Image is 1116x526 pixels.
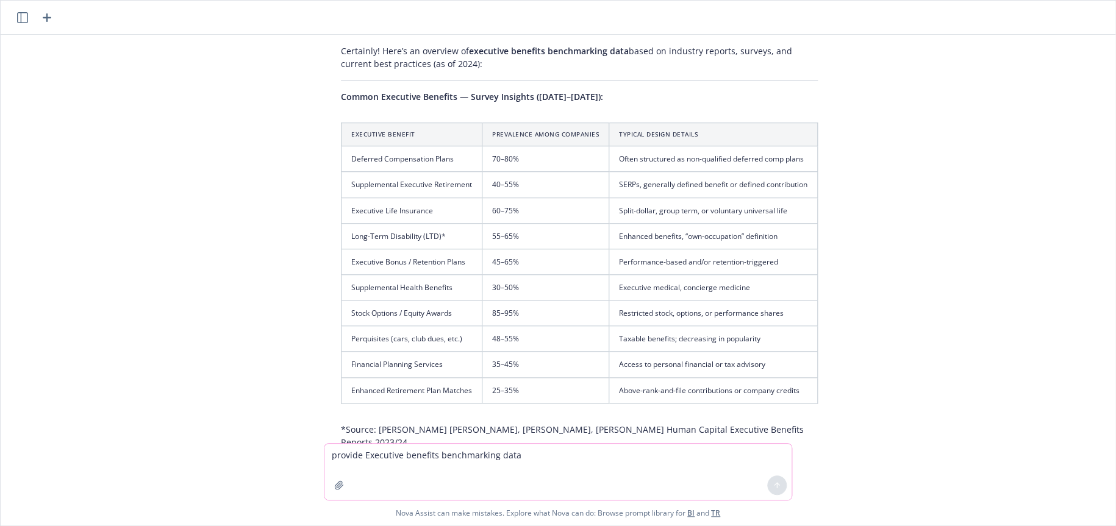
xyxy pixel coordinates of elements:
td: 40–55% [482,172,609,197]
td: 30–50% [482,275,609,300]
td: Long-Term Disability (LTD)* [342,223,482,249]
td: 45–65% [482,249,609,274]
a: BI [687,508,695,518]
td: Enhanced benefits, “own-occupation” definition [609,223,818,249]
a: TR [711,508,720,518]
td: 35–45% [482,352,609,377]
th: Executive Benefit [342,123,482,146]
p: Certainly! Here’s an overview of based on industry reports, surveys, and current best practices (... [341,44,818,70]
td: Restricted stock, options, or performance shares [609,300,818,326]
span: executive benefits benchmarking data [469,45,629,57]
td: Executive medical, concierge medicine [609,275,818,300]
td: 48–55% [482,326,609,352]
td: 70–80% [482,146,609,172]
td: 85–95% [482,300,609,326]
td: Above-rank-and-file contributions or company credits [609,377,818,403]
td: 60–75% [482,197,609,223]
td: Executive Life Insurance [342,197,482,223]
td: SERPs, generally defined benefit or defined contribution [609,172,818,197]
td: Executive Bonus / Retention Plans [342,249,482,274]
p: *Source: [PERSON_NAME] [PERSON_NAME], [PERSON_NAME], [PERSON_NAME] Human Capital Executive Benefi... [341,423,818,449]
td: Financial Planning Services [342,352,482,377]
span: Common Executive Benefits — Survey Insights ([DATE]–[DATE]): [341,91,603,102]
td: Enhanced Retirement Plan Matches [342,377,482,403]
td: Taxable benefits; decreasing in popularity [609,326,818,352]
td: Supplemental Health Benefits [342,275,482,300]
span: Nova Assist can make mistakes. Explore what Nova can do: Browse prompt library for and [396,500,720,525]
td: 25–35% [482,377,609,403]
td: Deferred Compensation Plans [342,146,482,172]
th: Typical Design Details [609,123,818,146]
td: Split-dollar, group term, or voluntary universal life [609,197,818,223]
td: Performance-based and/or retention-triggered [609,249,818,274]
td: Often structured as non-qualified deferred comp plans [609,146,818,172]
td: Supplemental Executive Retirement [342,172,482,197]
td: 55–65% [482,223,609,249]
td: Perquisites (cars, club dues, etc.) [342,326,482,352]
td: Stock Options / Equity Awards [342,300,482,326]
td: Access to personal financial or tax advisory [609,352,818,377]
th: Prevalence Among Companies [482,123,609,146]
